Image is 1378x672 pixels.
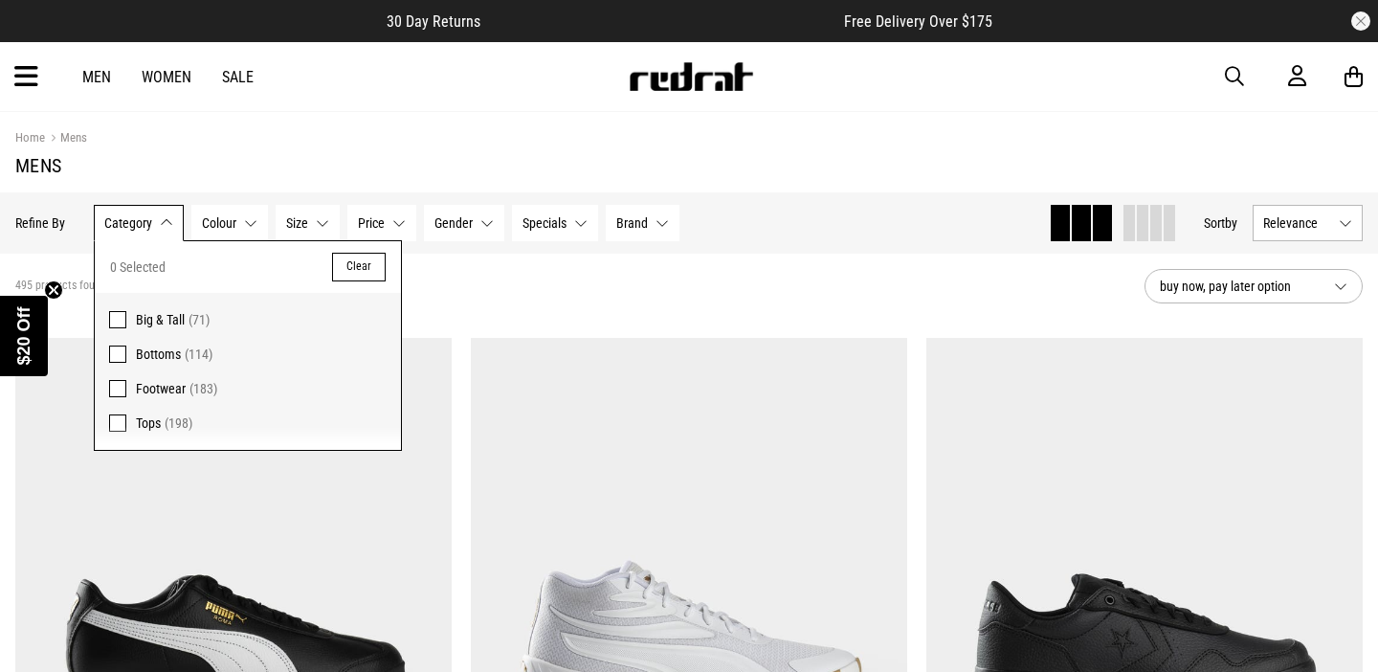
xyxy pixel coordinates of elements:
[512,205,598,241] button: Specials
[332,253,386,281] button: Clear
[844,12,992,31] span: Free Delivery Over $175
[15,8,73,65] button: Open LiveChat chat widget
[202,215,236,231] span: Colour
[136,381,186,396] span: Footwear
[15,154,1363,177] h1: Mens
[519,11,806,31] iframe: Customer reviews powered by Trustpilot
[189,312,210,327] span: (71)
[165,415,192,431] span: (198)
[606,205,679,241] button: Brand
[136,415,161,431] span: Tops
[434,215,473,231] span: Gender
[222,68,254,86] a: Sale
[387,12,480,31] span: 30 Day Returns
[45,130,87,148] a: Mens
[104,215,152,231] span: Category
[276,205,340,241] button: Size
[1263,215,1331,231] span: Relevance
[189,381,217,396] span: (183)
[522,215,567,231] span: Specials
[14,306,33,365] span: $20 Off
[1145,269,1363,303] button: buy now, pay later option
[15,130,45,145] a: Home
[1204,212,1237,235] button: Sortby
[185,347,212,362] span: (114)
[110,256,166,279] span: 0 Selected
[136,347,181,362] span: Bottoms
[358,215,385,231] span: Price
[15,279,106,294] span: 495 products found
[616,215,648,231] span: Brand
[44,280,63,300] button: Close teaser
[1253,205,1363,241] button: Relevance
[82,68,111,86] a: Men
[1160,275,1319,298] span: buy now, pay later option
[94,205,184,241] button: Category
[628,62,754,91] img: Redrat logo
[424,205,504,241] button: Gender
[142,68,191,86] a: Women
[286,215,308,231] span: Size
[1225,215,1237,231] span: by
[136,312,185,327] span: Big & Tall
[15,215,65,231] p: Refine By
[347,205,416,241] button: Price
[94,240,402,451] div: Category
[191,205,268,241] button: Colour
